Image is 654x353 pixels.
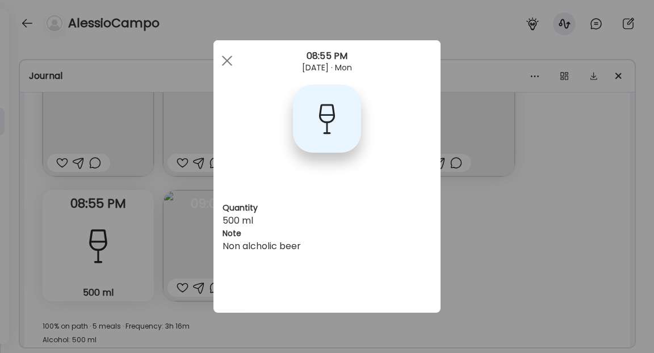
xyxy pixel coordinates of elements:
div: 08:55 PM [213,49,441,63]
div: [DATE] · Mon [213,63,441,72]
h3: Quantity [223,202,431,214]
div: Non alcholic beer [223,239,431,253]
h3: Note [223,228,431,239]
div: 500 ml [223,214,431,253]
